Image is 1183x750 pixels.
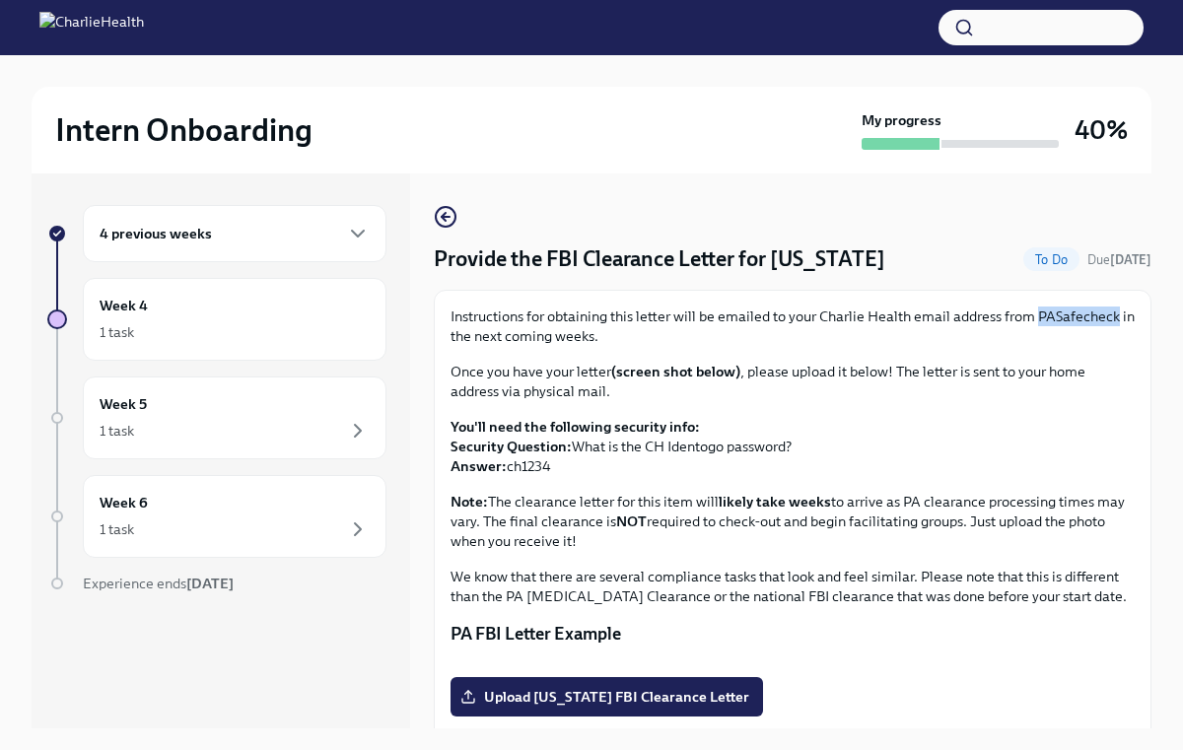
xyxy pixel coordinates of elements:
p: We know that there are several compliance tasks that look and feel similar. Please note that this... [451,567,1135,606]
h6: Week 5 [100,393,147,415]
span: Experience ends [83,575,234,592]
strong: likely take weeks [719,493,831,511]
a: Week 61 task [47,475,386,558]
strong: [DATE] [186,575,234,592]
strong: Answer: [451,457,507,475]
strong: My progress [862,110,941,130]
p: Once you have your letter , please upload it below! The letter is sent to your home address via p... [451,362,1135,401]
h3: 40% [1075,112,1128,148]
h4: Provide the FBI Clearance Letter for [US_STATE] [434,244,885,274]
label: Upload [US_STATE] FBI Clearance Letter [451,677,763,716]
span: Due [1087,252,1151,267]
span: October 21st, 2025 07:00 [1087,250,1151,269]
p: PA FBI Letter Example [451,622,1135,646]
div: 4 previous weeks [83,205,386,262]
h2: Intern Onboarding [55,110,313,150]
strong: Note: [451,493,488,511]
div: 1 task [100,519,134,539]
span: Upload [US_STATE] FBI Clearance Letter [464,687,749,707]
span: To Do [1023,252,1079,267]
h6: 4 previous weeks [100,223,212,244]
strong: NOT [616,512,647,530]
strong: [DATE] [1110,252,1151,267]
p: Instructions for obtaining this letter will be emailed to your Charlie Health email address from ... [451,307,1135,346]
div: 1 task [100,421,134,441]
img: CharlieHealth [39,12,144,43]
strong: Security Question: [451,438,572,455]
div: 1 task [100,322,134,342]
strong: You'll need the following security info: [451,418,700,436]
a: Week 41 task [47,278,386,361]
h6: Week 4 [100,295,148,316]
p: The clearance letter for this item will to arrive as PA clearance processing times may vary. The ... [451,492,1135,551]
p: What is the CH Identogo password? ch1234 [451,417,1135,476]
h6: Week 6 [100,492,148,513]
strong: (screen shot below) [611,363,740,380]
a: Week 51 task [47,376,386,459]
